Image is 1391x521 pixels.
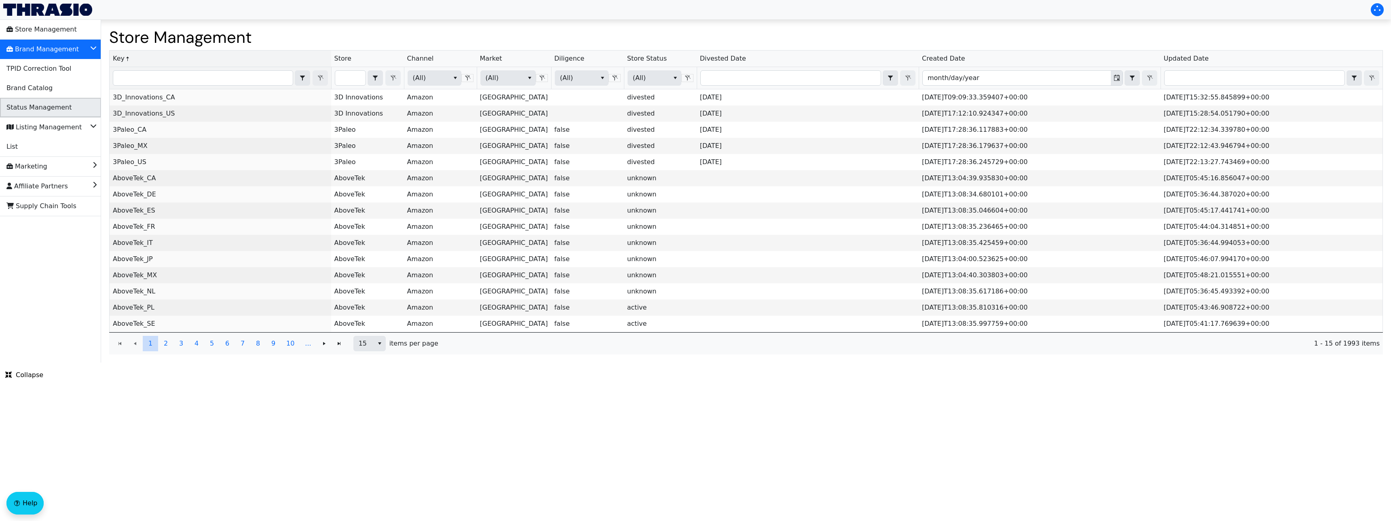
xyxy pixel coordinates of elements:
[413,73,443,83] span: (All)
[919,316,1161,332] td: [DATE]T13:08:35.997759+00:00
[404,105,477,122] td: Amazon
[624,122,697,138] td: divested
[551,219,624,235] td: false
[404,316,477,332] td: Amazon
[480,54,502,63] span: Market
[158,336,173,351] button: Page 2
[113,239,153,247] a: AboveTek_IT
[6,200,76,213] span: Supply Chain Tools
[113,287,155,295] a: AboveTek_NL
[486,73,517,83] span: (All)
[6,121,82,134] span: Listing Management
[1161,154,1383,170] td: [DATE]T22:13:27.743469+00:00
[449,71,461,85] button: select
[295,71,310,85] button: select
[359,339,369,348] span: 15
[353,336,386,351] span: Page size
[551,300,624,316] td: false
[331,154,404,170] td: 3Paleo
[551,283,624,300] td: false
[551,138,624,154] td: false
[1161,283,1383,300] td: [DATE]T05:36:45.493392+00:00
[551,67,624,89] th: Filter
[697,154,919,170] td: [DATE]
[225,339,229,348] span: 6
[1161,89,1383,105] td: [DATE]T15:32:55.845899+00:00
[477,202,551,219] td: [GEOGRAPHIC_DATA]
[477,267,551,283] td: [GEOGRAPHIC_DATA]
[6,160,47,173] span: Marketing
[477,122,551,138] td: [GEOGRAPHIC_DATA]
[624,138,697,154] td: divested
[250,336,266,351] button: Page 8
[919,170,1161,186] td: [DATE]T13:04:39.935830+00:00
[477,138,551,154] td: [GEOGRAPHIC_DATA]
[1161,316,1383,332] td: [DATE]T05:41:17.769639+00:00
[331,89,404,105] td: 3D Innovations
[624,89,697,105] td: divested
[477,89,551,105] td: [GEOGRAPHIC_DATA]
[919,138,1161,154] td: [DATE]T17:28:36.179637+00:00
[624,170,697,186] td: unknown
[317,336,332,351] button: Go to the next page
[113,158,146,166] a: 3Paleo_US
[113,93,175,101] a: 3D_Innovations_CA
[477,170,551,186] td: [GEOGRAPHIC_DATA]
[919,267,1161,283] td: [DATE]T13:04:40.303803+00:00
[477,154,551,170] td: [GEOGRAPHIC_DATA]
[331,251,404,267] td: AboveTek
[919,186,1161,202] td: [DATE]T13:08:34.680101+00:00
[305,339,311,348] span: ...
[331,202,404,219] td: AboveTek
[551,251,624,267] td: false
[919,105,1161,122] td: [DATE]T17:12:10.924347+00:00
[5,370,43,380] span: Collapse
[477,283,551,300] td: [GEOGRAPHIC_DATA]
[551,170,624,186] td: false
[919,283,1161,300] td: [DATE]T13:08:35.617186+00:00
[256,339,260,348] span: 8
[1161,267,1383,283] td: [DATE]T05:48:21.015551+00:00
[331,219,404,235] td: AboveTek
[624,105,697,122] td: divested
[624,219,697,235] td: unknown
[697,138,919,154] td: [DATE]
[624,186,697,202] td: unknown
[551,122,624,138] td: false
[189,336,204,351] button: Page 4
[551,202,624,219] td: false
[1161,186,1383,202] td: [DATE]T05:36:44.387020+00:00
[179,339,183,348] span: 3
[624,300,697,316] td: active
[919,300,1161,316] td: [DATE]T13:08:35.810316+00:00
[404,122,477,138] td: Amazon
[404,300,477,316] td: Amazon
[404,67,477,89] th: Filter
[633,73,663,83] span: (All)
[627,54,667,63] span: Store Status
[404,251,477,267] td: Amazon
[6,43,79,56] span: Brand Management
[404,267,477,283] td: Amazon
[113,54,125,63] span: Key
[697,122,919,138] td: [DATE]
[560,73,590,83] span: (All)
[6,180,68,193] span: Affiliate Partners
[923,71,1111,85] input: Filter
[6,492,44,515] button: Help floatingactionbutton
[6,82,53,95] span: Brand Catalog
[6,101,72,114] span: Status Management
[697,67,919,89] th: Filter
[331,186,404,202] td: AboveTek
[6,23,77,36] span: Store Management
[3,4,92,16] img: Thrasio Logo
[204,336,220,351] button: Page 5
[919,219,1161,235] td: [DATE]T13:08:35.236465+00:00
[1161,251,1383,267] td: [DATE]T05:46:07.994170+00:00
[1164,54,1209,63] span: Updated Date
[697,105,919,122] td: [DATE]
[624,316,697,332] td: active
[331,67,404,89] th: Filter
[404,138,477,154] td: Amazon
[624,67,697,89] th: Filter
